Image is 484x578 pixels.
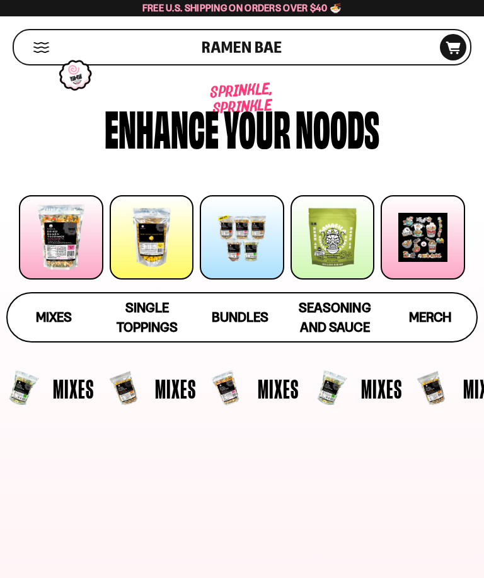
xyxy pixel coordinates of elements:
[155,375,196,402] span: Mixes
[53,375,94,402] span: Mixes
[8,293,100,341] a: Mixes
[286,293,383,341] a: Seasoning and Sauce
[105,105,219,150] div: Enhance
[142,2,342,14] span: Free U.S. Shipping on Orders over $40 🍜
[361,375,402,402] span: Mixes
[409,309,451,325] span: Merch
[258,375,299,402] span: Mixes
[299,300,371,335] span: Seasoning and Sauce
[212,309,268,325] span: Bundles
[384,293,476,341] a: Merch
[193,293,286,341] a: Bundles
[224,105,291,150] div: your
[100,293,193,341] a: Single Toppings
[117,300,178,335] span: Single Toppings
[36,309,72,325] span: Mixes
[296,105,379,150] div: noods
[33,42,50,53] button: Mobile Menu Trigger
